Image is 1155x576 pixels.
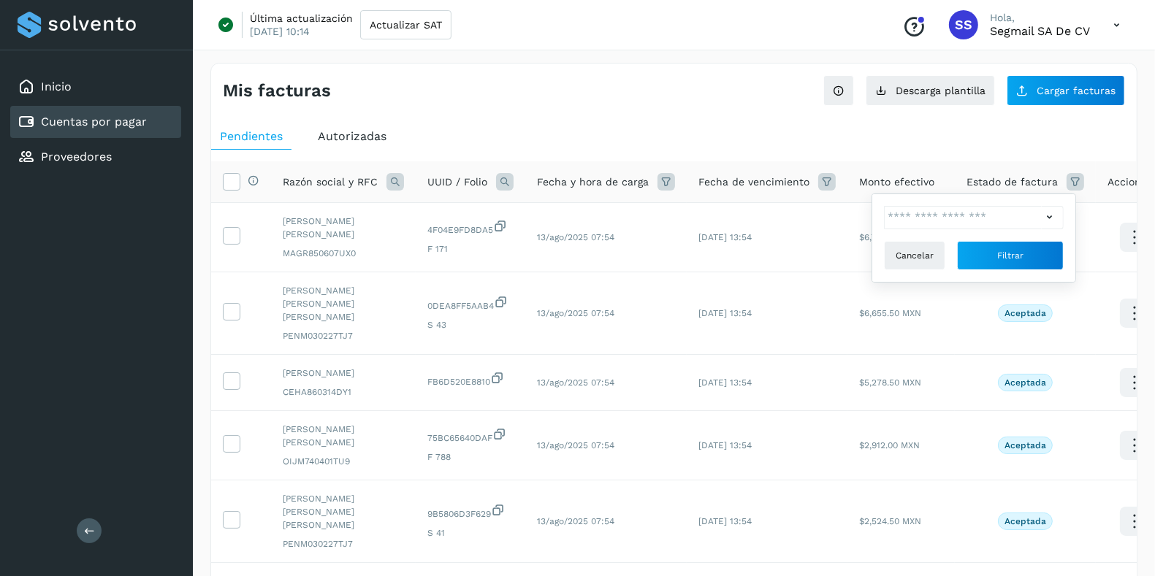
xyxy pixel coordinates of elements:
[283,537,404,550] span: PENM030227TJ7
[537,516,614,526] span: 13/ago/2025 07:54
[41,115,147,128] a: Cuentas por pagar
[537,308,614,318] span: 13/ago/2025 07:54
[283,492,404,531] span: [PERSON_NAME] [PERSON_NAME] [PERSON_NAME]
[427,450,514,464] span: F 788
[990,24,1090,38] p: Segmail SA de CV
[859,440,920,450] span: $2,912.00 MXN
[283,174,378,190] span: Razón social y RFC
[859,174,934,190] span: Monto efectivo
[1005,308,1046,318] p: Aceptada
[427,526,514,539] span: S 41
[537,232,614,242] span: 13/ago/2025 07:54
[537,440,614,450] span: 13/ago/2025 07:54
[283,284,404,323] span: [PERSON_NAME] [PERSON_NAME] [PERSON_NAME]
[41,150,112,164] a: Proveedores
[1005,377,1046,388] p: Aceptada
[427,427,514,445] span: 75BC65640DAF
[990,12,1090,24] p: Hola,
[698,516,752,526] span: [DATE] 13:54
[866,75,995,106] button: Descarga plantilla
[10,106,181,138] div: Cuentas por pagar
[427,371,514,388] span: FB6D520E8810
[896,85,986,96] span: Descarga plantilla
[283,329,404,342] span: PENM030227TJ7
[283,215,404,241] span: [PERSON_NAME] [PERSON_NAME]
[283,455,404,468] span: OIJM740401TU9
[859,308,921,318] span: $6,655.50 MXN
[427,503,514,521] span: 9B5806D3F629
[427,219,514,237] span: 4F04E9FD8DA5
[10,141,181,173] div: Proveedores
[283,423,404,449] span: [PERSON_NAME] [PERSON_NAME]
[1037,85,1116,96] span: Cargar facturas
[859,232,920,242] span: $6,728.00 MXN
[1005,516,1046,526] p: Aceptada
[427,318,514,331] span: S 43
[283,366,404,380] span: [PERSON_NAME]
[223,80,331,101] h4: Mis facturas
[537,174,649,190] span: Fecha y hora de carga
[250,12,353,25] p: Última actualización
[859,377,921,388] span: $5,278.50 MXN
[360,10,451,39] button: Actualizar SAT
[220,129,283,143] span: Pendientes
[537,377,614,388] span: 13/ago/2025 07:54
[427,242,514,256] span: F 171
[1007,75,1125,106] button: Cargar facturas
[698,440,752,450] span: [DATE] 13:54
[698,232,752,242] span: [DATE] 13:54
[1005,440,1046,450] p: Aceptada
[10,71,181,103] div: Inicio
[698,174,809,190] span: Fecha de vencimiento
[698,308,752,318] span: [DATE] 13:54
[370,20,442,30] span: Actualizar SAT
[859,516,921,526] span: $2,524.50 MXN
[698,377,752,388] span: [DATE] 13:54
[427,295,514,312] span: 0DEA8FF5AAB4
[318,129,386,143] span: Autorizadas
[283,247,404,260] span: MAGR850607UX0
[283,385,404,399] span: CEHA860314DY1
[41,80,72,93] a: Inicio
[250,25,310,38] p: [DATE] 10:14
[427,174,487,190] span: UUID / Folio
[1108,174,1152,190] span: Acciones
[967,174,1058,190] span: Estado de factura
